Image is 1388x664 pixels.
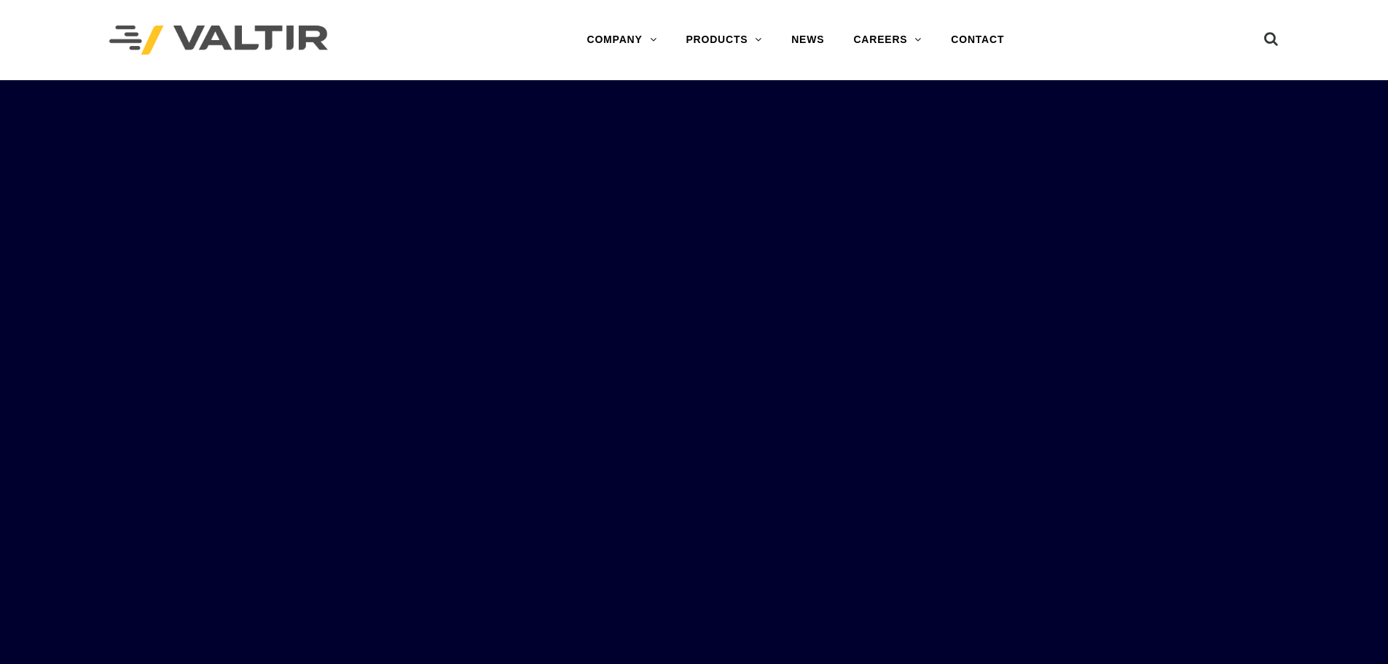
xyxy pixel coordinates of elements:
a: COMPANY [572,26,671,55]
a: PRODUCTS [671,26,777,55]
a: CONTACT [936,26,1019,55]
a: NEWS [777,26,839,55]
img: Valtir [109,26,328,55]
a: CAREERS [839,26,936,55]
